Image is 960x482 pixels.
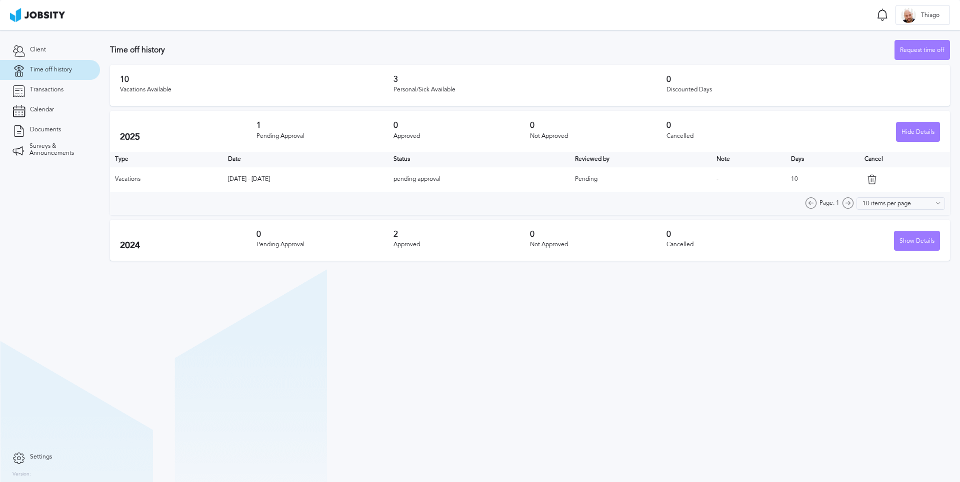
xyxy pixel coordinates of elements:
[120,75,393,84] h3: 10
[110,45,894,54] h3: Time off history
[120,86,393,93] div: Vacations Available
[570,152,711,167] th: Toggle SortBy
[666,86,940,93] div: Discounted Days
[110,167,223,192] td: Vacations
[896,122,940,142] button: Hide Details
[666,75,940,84] h3: 0
[393,133,530,140] div: Approved
[256,230,393,239] h3: 0
[894,40,950,60] button: Request time off
[393,75,667,84] h3: 3
[393,121,530,130] h3: 0
[388,167,570,192] td: pending approval
[30,106,54,113] span: Calendar
[666,230,803,239] h3: 0
[894,231,939,251] div: Show Details
[530,133,666,140] div: Not Approved
[12,472,31,478] label: Version:
[716,175,718,182] span: -
[575,175,597,182] span: Pending
[256,241,393,248] div: Pending Approval
[666,121,803,130] h3: 0
[895,5,950,25] button: TThiago
[223,152,388,167] th: Toggle SortBy
[711,152,786,167] th: Toggle SortBy
[388,152,570,167] th: Toggle SortBy
[30,126,61,133] span: Documents
[30,66,72,73] span: Time off history
[530,230,666,239] h3: 0
[895,40,949,60] div: Request time off
[819,200,839,207] span: Page: 1
[530,241,666,248] div: Not Approved
[10,8,65,22] img: ab4bad089aa723f57921c736e9817d99.png
[393,86,667,93] div: Personal/Sick Available
[30,86,63,93] span: Transactions
[666,241,803,248] div: Cancelled
[110,152,223,167] th: Type
[393,241,530,248] div: Approved
[256,133,393,140] div: Pending Approval
[786,167,859,192] td: 10
[530,121,666,130] h3: 0
[30,454,52,461] span: Settings
[786,152,859,167] th: Days
[29,143,87,157] span: Surveys & Announcements
[393,230,530,239] h3: 2
[30,46,46,53] span: Client
[120,132,256,142] h2: 2025
[894,231,940,251] button: Show Details
[859,152,950,167] th: Cancel
[901,8,916,23] div: T
[223,167,388,192] td: [DATE] - [DATE]
[916,12,944,19] span: Thiago
[120,240,256,251] h2: 2024
[666,133,803,140] div: Cancelled
[896,122,939,142] div: Hide Details
[256,121,393,130] h3: 1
